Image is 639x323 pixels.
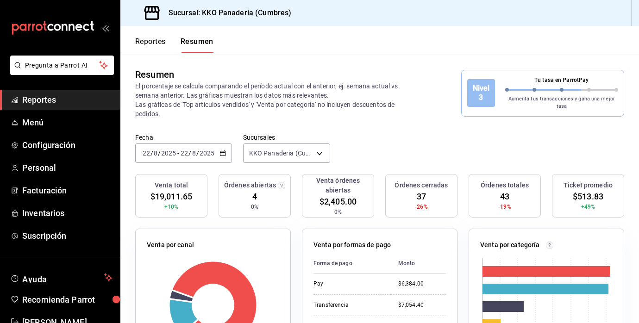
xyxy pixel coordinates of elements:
[395,180,448,190] h3: Órdenes cerradas
[500,190,509,203] span: 43
[135,68,174,81] div: Resumen
[22,207,113,219] span: Inventarios
[313,280,383,288] div: Pay
[22,93,113,106] span: Reportes
[181,37,213,53] button: Resumen
[180,149,188,157] input: --
[481,180,529,190] h3: Órdenes totales
[153,149,158,157] input: --
[22,161,113,174] span: Personal
[135,134,232,141] label: Fecha
[22,139,113,151] span: Configuración
[199,149,215,157] input: ----
[150,149,153,157] span: /
[306,176,370,195] h3: Venta órdenes abiertas
[480,240,540,250] p: Venta por categoría
[158,149,161,157] span: /
[161,7,291,19] h3: Sucursal: KKO Panaderia (Cumbres)
[415,203,428,211] span: -26%
[398,280,446,288] div: $6,384.00
[188,149,191,157] span: /
[581,203,595,211] span: +49%
[22,230,113,242] span: Suscripción
[22,184,113,197] span: Facturación
[142,149,150,157] input: --
[498,203,511,211] span: -19%
[135,37,166,53] button: Reportes
[22,272,100,283] span: Ayuda
[505,76,619,84] p: Tu tasa en ParrotPay
[161,149,176,157] input: ----
[150,190,192,203] span: $19,011.65
[251,203,258,211] span: 0%
[313,240,391,250] p: Venta por formas de pago
[243,134,330,141] label: Sucursales
[573,190,603,203] span: $513.83
[10,56,114,75] button: Pregunta a Parrot AI
[313,254,391,273] th: Forma de pago
[177,149,179,157] span: -
[155,180,188,190] h3: Venta total
[135,81,420,118] p: El porcentaje se calcula comparando el período actual con el anterior, ej. semana actual vs. sema...
[22,293,113,306] span: Recomienda Parrot
[417,190,426,203] span: 37
[196,149,199,157] span: /
[6,67,114,77] a: Pregunta a Parrot AI
[319,195,357,208] span: $2,405.00
[102,24,109,31] button: open_drawer_menu
[391,254,446,273] th: Monto
[249,149,313,158] span: KKO Panaderia (Cumbres)
[192,149,196,157] input: --
[564,180,613,190] h3: Ticket promedio
[224,180,276,190] h3: Órdenes abiertas
[25,61,100,70] span: Pregunta a Parrot AI
[135,37,213,53] div: navigation tabs
[164,203,179,211] span: +10%
[398,301,446,309] div: $7,054.40
[313,301,383,309] div: Transferencia
[467,79,495,107] div: Nivel 3
[22,116,113,129] span: Menú
[252,190,257,203] span: 4
[147,240,194,250] p: Venta por canal
[334,208,342,216] span: 0%
[505,95,619,111] p: Aumenta tus transacciones y gana una mejor tasa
